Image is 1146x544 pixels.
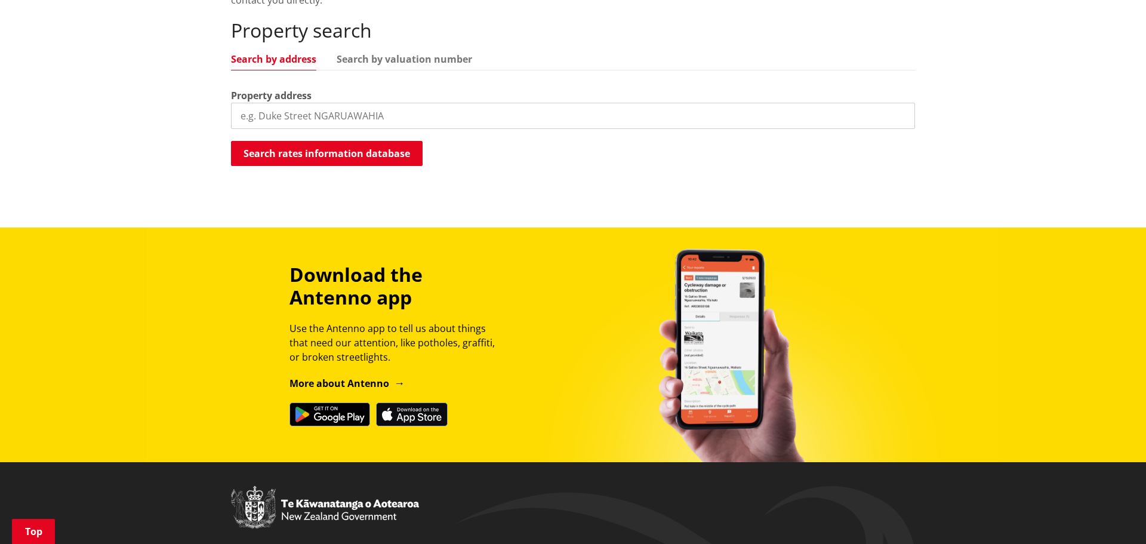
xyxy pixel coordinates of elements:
a: More about Antenno [289,377,405,390]
a: Top [12,519,55,544]
a: New Zealand Government [231,513,419,524]
h2: Property search [231,19,915,42]
img: Get it on Google Play [289,402,370,426]
button: Search rates information database [231,141,423,166]
p: Use the Antenno app to tell us about things that need our attention, like potholes, graffiti, or ... [289,321,506,364]
img: New Zealand Government [231,486,419,529]
input: e.g. Duke Street NGARUAWAHIA [231,103,915,129]
a: Search by address [231,54,316,64]
a: Search by valuation number [337,54,472,64]
h3: Download the Antenno app [289,263,506,309]
label: Property address [231,88,312,103]
img: Download on the App Store [376,402,448,426]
